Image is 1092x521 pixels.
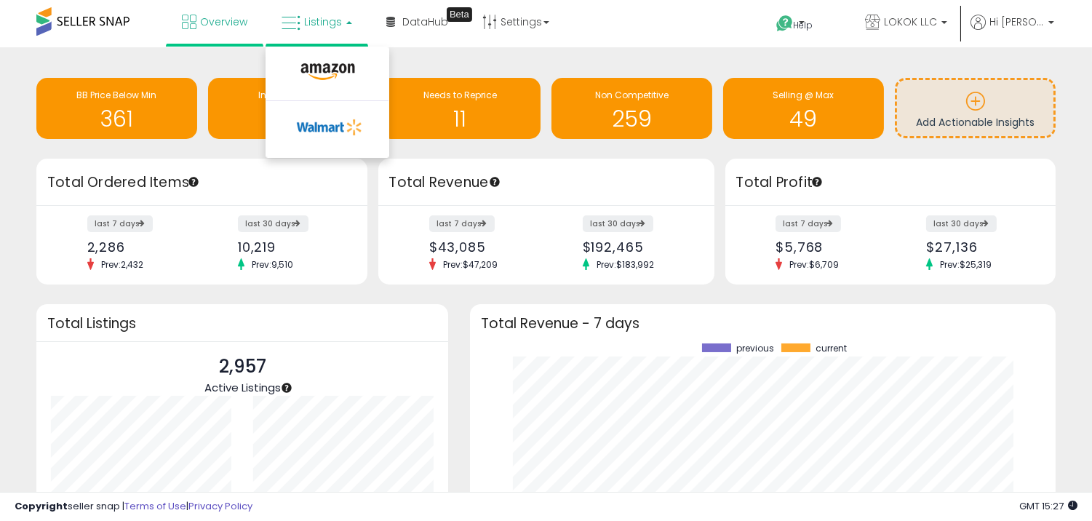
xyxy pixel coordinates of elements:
div: $5,768 [776,239,880,255]
span: Non Competitive [595,89,669,101]
span: LOKOK LLC [884,15,937,29]
label: last 7 days [429,215,495,232]
span: Selling @ Max [773,89,834,101]
span: Help [794,19,813,31]
h1: 361 [44,107,190,131]
h3: Total Revenue [389,172,704,193]
a: Inventory Age 139 [208,78,369,139]
span: Active Listings [204,380,281,395]
div: seller snap | | [15,500,252,514]
h1: 49 [730,107,877,131]
div: Tooltip anchor [810,175,824,188]
h3: Total Ordered Items [47,172,356,193]
span: Overview [200,15,247,29]
span: Prev: 9,510 [244,258,300,271]
p: 2,957 [204,353,281,381]
a: Non Competitive 259 [551,78,712,139]
span: Prev: $47,209 [436,258,505,271]
h1: 139 [215,107,362,131]
div: Tooltip anchor [280,381,293,394]
a: Hi [PERSON_NAME] [971,15,1054,47]
div: $27,136 [926,239,1030,255]
a: Selling @ Max 49 [723,78,884,139]
label: last 7 days [776,215,841,232]
i: Get Help [776,15,794,33]
div: Tooltip anchor [488,175,501,188]
div: Tooltip anchor [447,7,472,22]
span: Listings [304,15,342,29]
a: Needs to Reprice 11 [380,78,541,139]
label: last 30 days [583,215,653,232]
span: Needs to Reprice [423,89,497,101]
label: last 7 days [87,215,153,232]
span: Hi [PERSON_NAME] [989,15,1044,29]
h3: Total Listings [47,318,437,329]
div: $192,465 [583,239,689,255]
h1: 11 [387,107,533,131]
span: 2025-09-6 15:27 GMT [1019,499,1077,513]
div: 2,286 [87,239,191,255]
span: Prev: 2,432 [94,258,151,271]
span: Add Actionable Insights [916,115,1035,130]
span: previous [736,343,774,354]
h3: Total Revenue - 7 days [481,318,1045,329]
a: Terms of Use [124,499,186,513]
span: Prev: $6,709 [782,258,846,271]
a: BB Price Below Min 361 [36,78,197,139]
h3: Total Profit [736,172,1045,193]
div: $43,085 [429,239,535,255]
span: Prev: $25,319 [933,258,999,271]
h1: 259 [559,107,705,131]
label: last 30 days [238,215,308,232]
span: DataHub [402,15,448,29]
a: Add Actionable Insights [897,80,1053,136]
div: Tooltip anchor [187,175,200,188]
a: Privacy Policy [188,499,252,513]
span: Inventory Age [258,89,319,101]
label: last 30 days [926,215,997,232]
div: 10,219 [238,239,342,255]
strong: Copyright [15,499,68,513]
a: Help [765,4,842,47]
span: Prev: $183,992 [589,258,661,271]
span: BB Price Below Min [77,89,157,101]
span: current [816,343,847,354]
